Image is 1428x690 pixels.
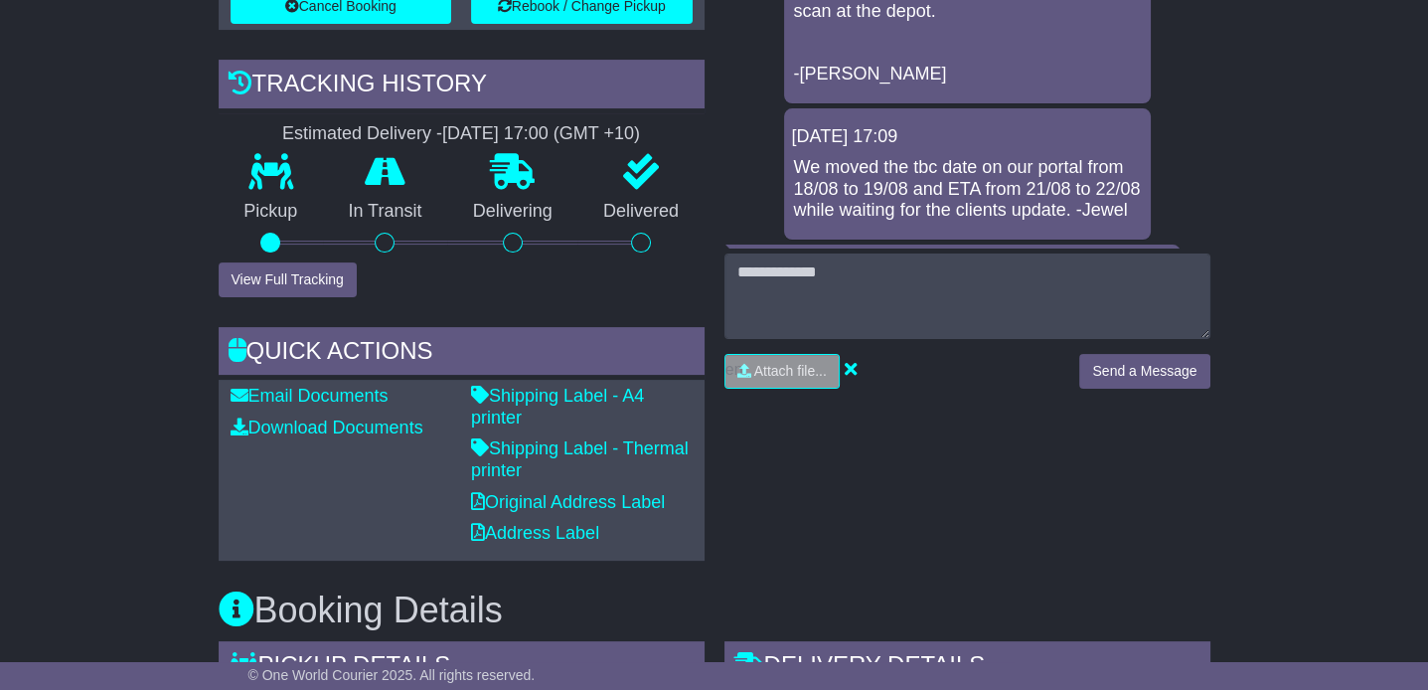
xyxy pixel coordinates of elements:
[231,386,389,406] a: Email Documents
[231,418,423,437] a: Download Documents
[1079,354,1209,389] button: Send a Message
[219,591,1210,630] h3: Booking Details
[219,123,705,145] div: Estimated Delivery -
[248,667,536,683] span: © One World Courier 2025. All rights reserved.
[219,327,705,381] div: Quick Actions
[219,262,357,297] button: View Full Tracking
[471,386,644,428] a: Shipping Label - A4 printer
[442,123,640,145] div: [DATE] 17:00 (GMT +10)
[792,126,1143,148] div: [DATE] 17:09
[577,201,704,223] p: Delivered
[323,201,447,223] p: In Transit
[471,492,665,512] a: Original Address Label
[794,64,1141,86] p: -[PERSON_NAME]
[471,438,689,480] a: Shipping Label - Thermal printer
[471,523,599,543] a: Address Label
[219,201,323,223] p: Pickup
[794,157,1141,222] p: We moved the tbc date on our portal from 18/08 to 19/08 and ETA from 21/08 to 22/08 while waiting...
[219,60,705,113] div: Tracking history
[447,201,577,223] p: Delivering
